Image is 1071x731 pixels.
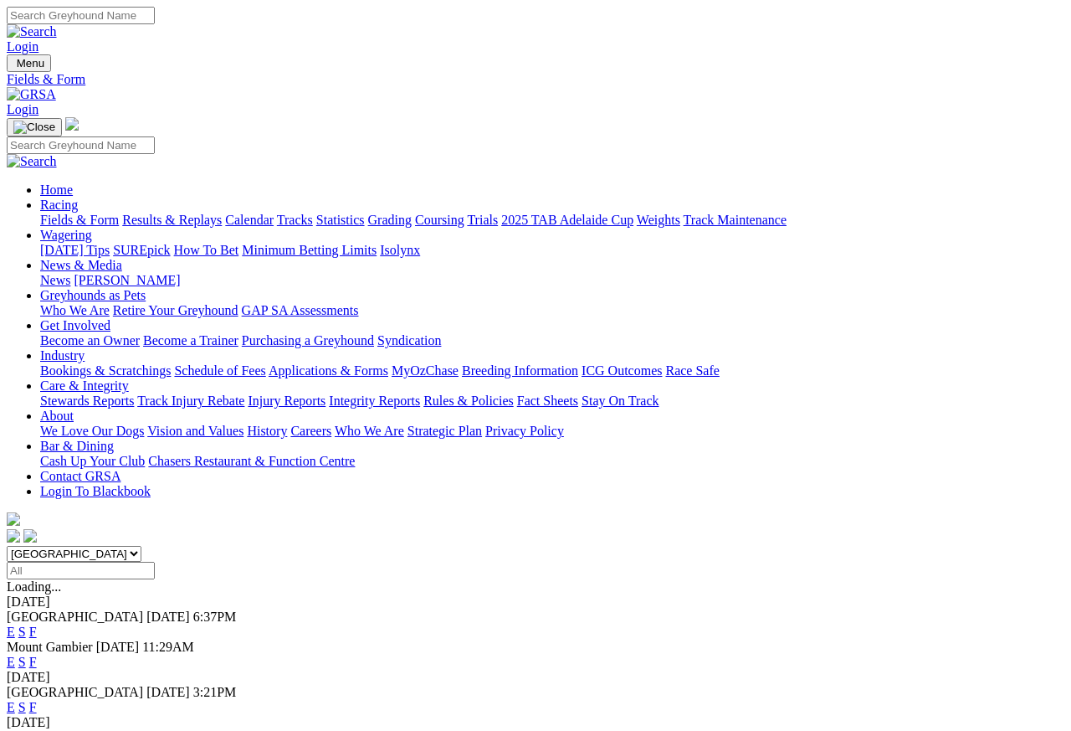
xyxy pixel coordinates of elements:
[40,363,171,378] a: Bookings & Scratchings
[415,213,464,227] a: Coursing
[146,685,190,699] span: [DATE]
[40,243,1064,258] div: Wagering
[40,454,145,468] a: Cash Up Your Club
[40,394,134,408] a: Stewards Reports
[40,183,73,197] a: Home
[377,333,441,347] a: Syndication
[637,213,680,227] a: Weights
[225,213,274,227] a: Calendar
[142,640,194,654] span: 11:29AM
[40,424,144,438] a: We Love Our Dogs
[40,333,1064,348] div: Get Involved
[485,424,564,438] a: Privacy Policy
[29,625,37,639] a: F
[40,303,1064,318] div: Greyhounds as Pets
[7,72,1064,87] a: Fields & Form
[143,333,238,347] a: Become a Trainer
[7,715,1064,730] div: [DATE]
[582,394,658,408] a: Stay On Track
[40,469,120,483] a: Contact GRSA
[7,529,20,543] img: facebook.svg
[40,454,1064,469] div: Bar & Dining
[122,213,222,227] a: Results & Replays
[242,333,374,347] a: Purchasing a Greyhound
[277,213,313,227] a: Tracks
[368,213,412,227] a: Grading
[7,54,51,72] button: Toggle navigation
[40,273,70,287] a: News
[29,700,37,714] a: F
[18,625,26,639] a: S
[65,117,79,131] img: logo-grsa-white.png
[7,24,57,39] img: Search
[7,700,15,714] a: E
[40,378,129,393] a: Care & Integrity
[269,363,388,378] a: Applications & Forms
[40,228,92,242] a: Wagering
[193,685,237,699] span: 3:21PM
[242,243,377,257] a: Minimum Betting Limits
[23,529,37,543] img: twitter.svg
[147,424,243,438] a: Vision and Values
[40,439,114,453] a: Bar & Dining
[40,424,1064,439] div: About
[29,655,37,669] a: F
[7,579,61,594] span: Loading...
[7,7,155,24] input: Search
[423,394,514,408] a: Rules & Policies
[7,640,93,654] span: Mount Gambier
[392,363,459,378] a: MyOzChase
[18,655,26,669] a: S
[7,595,1064,610] div: [DATE]
[40,363,1064,378] div: Industry
[40,409,74,423] a: About
[248,394,325,408] a: Injury Reports
[501,213,633,227] a: 2025 TAB Adelaide Cup
[467,213,498,227] a: Trials
[146,610,190,624] span: [DATE]
[40,258,122,272] a: News & Media
[174,363,265,378] a: Schedule of Fees
[17,57,44,69] span: Menu
[40,318,110,332] a: Get Involved
[40,198,78,212] a: Racing
[40,288,146,302] a: Greyhounds as Pets
[113,303,238,317] a: Retire Your Greyhound
[40,243,110,257] a: [DATE] Tips
[665,363,719,378] a: Race Safe
[40,348,85,363] a: Industry
[582,363,662,378] a: ICG Outcomes
[40,394,1064,409] div: Care & Integrity
[148,454,355,468] a: Chasers Restaurant & Function Centre
[40,484,151,498] a: Login To Blackbook
[7,118,62,136] button: Toggle navigation
[517,394,578,408] a: Fact Sheets
[18,700,26,714] a: S
[113,243,170,257] a: SUREpick
[242,303,359,317] a: GAP SA Assessments
[74,273,180,287] a: [PERSON_NAME]
[7,685,143,699] span: [GEOGRAPHIC_DATA]
[335,424,404,438] a: Who We Are
[7,655,15,669] a: E
[7,102,38,116] a: Login
[96,640,140,654] span: [DATE]
[7,512,20,526] img: logo-grsa-white.png
[7,154,57,169] img: Search
[247,424,287,438] a: History
[7,625,15,639] a: E
[7,87,56,102] img: GRSA
[7,610,143,624] span: [GEOGRAPHIC_DATA]
[462,363,578,378] a: Breeding Information
[40,213,1064,228] div: Racing
[380,243,420,257] a: Isolynx
[40,273,1064,288] div: News & Media
[7,136,155,154] input: Search
[316,213,365,227] a: Statistics
[684,213,787,227] a: Track Maintenance
[137,394,244,408] a: Track Injury Rebate
[329,394,420,408] a: Integrity Reports
[40,333,140,347] a: Become an Owner
[7,562,155,579] input: Select date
